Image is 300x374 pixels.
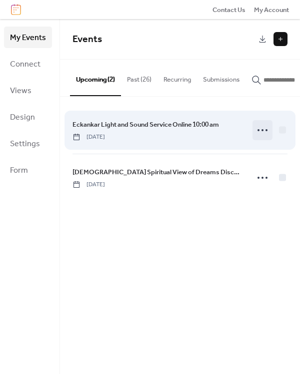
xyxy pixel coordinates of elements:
[10,57,40,72] span: Connect
[72,30,102,49] span: Events
[72,133,105,142] span: [DATE]
[10,30,46,46] span: My Events
[4,27,52,48] a: My Events
[10,110,35,125] span: Design
[4,159,52,181] a: Form
[212,5,245,15] a: Contact Us
[70,60,121,96] button: Upcoming (2)
[4,53,52,75] a: Connect
[72,167,242,177] span: [DEMOGRAPHIC_DATA] Spiritual View of Dreams Discussion- 7:00 pm
[72,120,219,130] span: Eckankar Light and Sound Service Online 10:00 am
[4,106,52,128] a: Design
[11,4,21,15] img: logo
[72,180,105,189] span: [DATE]
[10,136,40,152] span: Settings
[121,60,157,95] button: Past (26)
[4,133,52,154] a: Settings
[72,167,242,178] a: [DEMOGRAPHIC_DATA] Spiritual View of Dreams Discussion- 7:00 pm
[254,5,289,15] a: My Account
[197,60,245,95] button: Submissions
[10,83,31,99] span: Views
[10,163,28,178] span: Form
[157,60,197,95] button: Recurring
[72,119,219,130] a: Eckankar Light and Sound Service Online 10:00 am
[4,80,52,101] a: Views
